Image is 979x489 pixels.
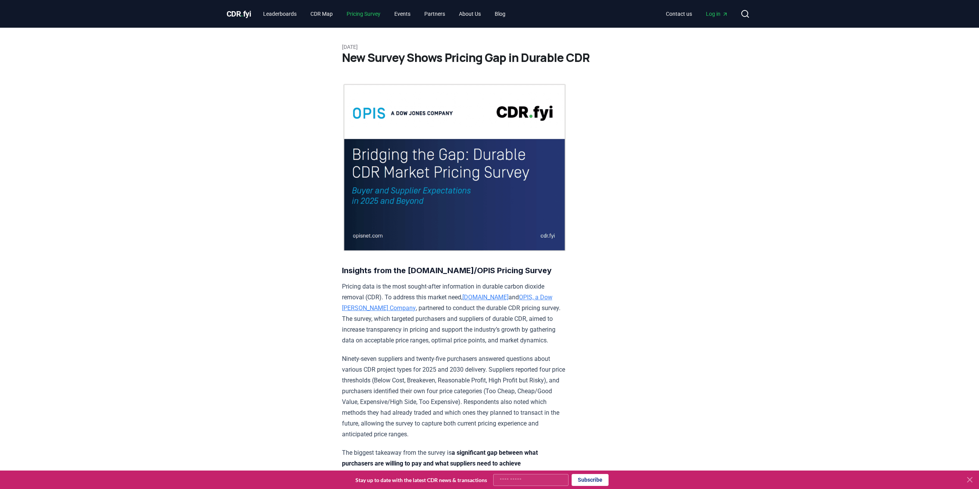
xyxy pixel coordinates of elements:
[340,7,387,21] a: Pricing Survey
[462,294,509,301] a: [DOMAIN_NAME]
[342,447,567,480] p: The biggest takeaway from the survey is This gap is biggest for 2025 but remains substantial for ...
[241,9,243,18] span: .
[342,354,567,440] p: Ninety-seven suppliers and twenty-five purchasers answered questions about various CDR project ty...
[453,7,487,21] a: About Us
[700,7,734,21] a: Log in
[660,7,698,21] a: Contact us
[388,7,417,21] a: Events
[342,449,538,478] strong: a significant gap between what purchasers are willing to pay and what suppliers need to achieve p...
[342,266,552,275] strong: Insights from the [DOMAIN_NAME]/OPIS Pricing Survey
[342,43,637,51] p: [DATE]
[342,51,637,65] h1: New Survey Shows Pricing Gap in Durable CDR
[489,7,512,21] a: Blog
[342,83,567,252] img: blog post image
[342,281,567,346] p: Pricing data is the most sought-after information in durable carbon dioxide removal (CDR). To add...
[257,7,512,21] nav: Main
[342,294,552,312] a: OPIS, a Dow [PERSON_NAME] Company
[304,7,339,21] a: CDR Map
[257,7,303,21] a: Leaderboards
[227,9,251,18] span: CDR fyi
[706,10,728,18] span: Log in
[227,8,251,19] a: CDR.fyi
[418,7,451,21] a: Partners
[660,7,734,21] nav: Main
